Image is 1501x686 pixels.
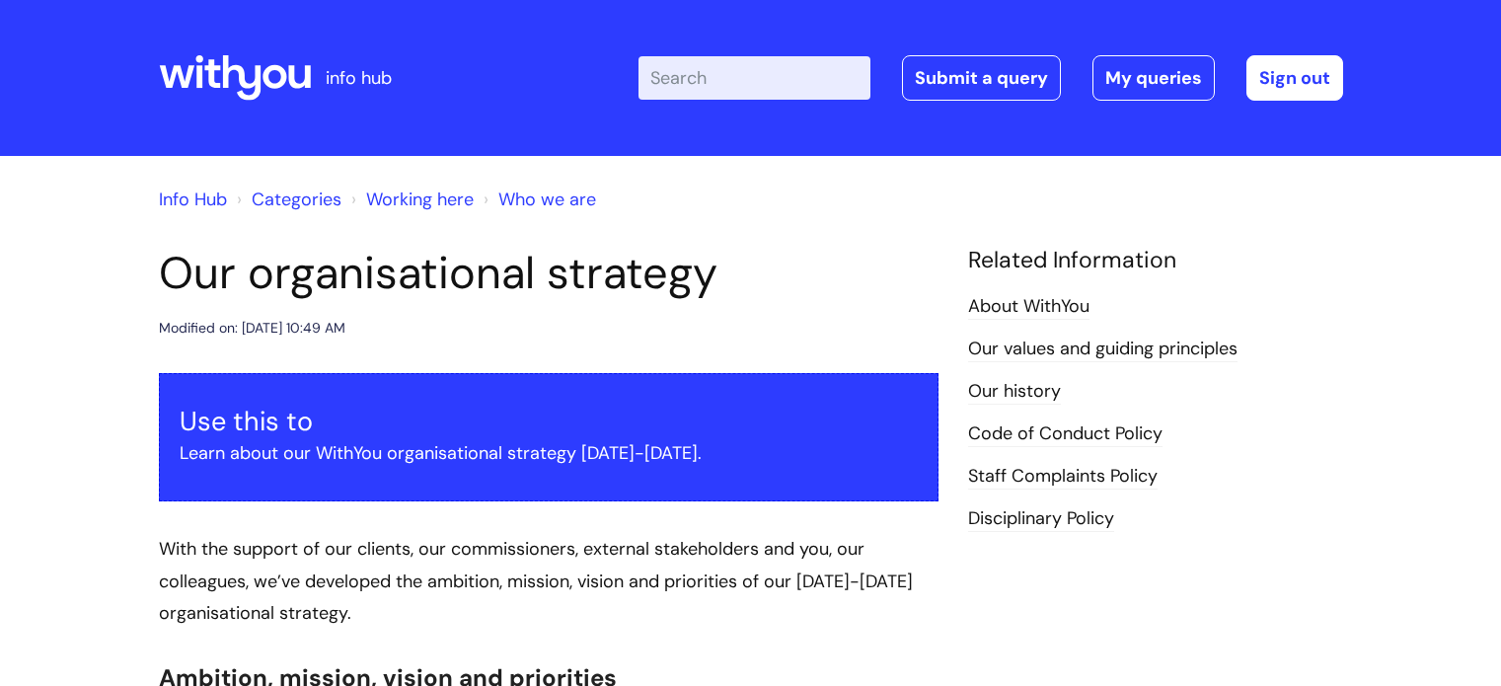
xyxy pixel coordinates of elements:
[252,188,341,211] a: Categories
[346,184,474,215] li: Working here
[159,316,345,341] div: Modified on: [DATE] 10:49 AM
[479,184,596,215] li: Who we are
[159,533,938,629] p: With the support of our clients, our commissioners, external stakeholders and you, our colleagues...
[638,56,870,100] input: Search
[180,437,918,469] p: Learn about our WithYou organisational strategy [DATE]-[DATE].
[1092,55,1215,101] a: My queries
[180,406,918,437] h3: Use this to
[638,55,1343,101] div: | -
[968,379,1061,405] a: Our history
[232,184,341,215] li: Solution home
[159,188,227,211] a: Info Hub
[968,421,1163,447] a: Code of Conduct Policy
[968,337,1238,362] a: Our values and guiding principles
[902,55,1061,101] a: Submit a query
[159,247,938,300] h1: Our organisational strategy
[968,247,1343,274] h4: Related Information
[968,506,1114,532] a: Disciplinary Policy
[1246,55,1343,101] a: Sign out
[326,62,392,94] p: info hub
[968,294,1089,320] a: About WithYou
[498,188,596,211] a: Who we are
[366,188,474,211] a: Working here
[968,464,1158,490] a: Staff Complaints Policy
